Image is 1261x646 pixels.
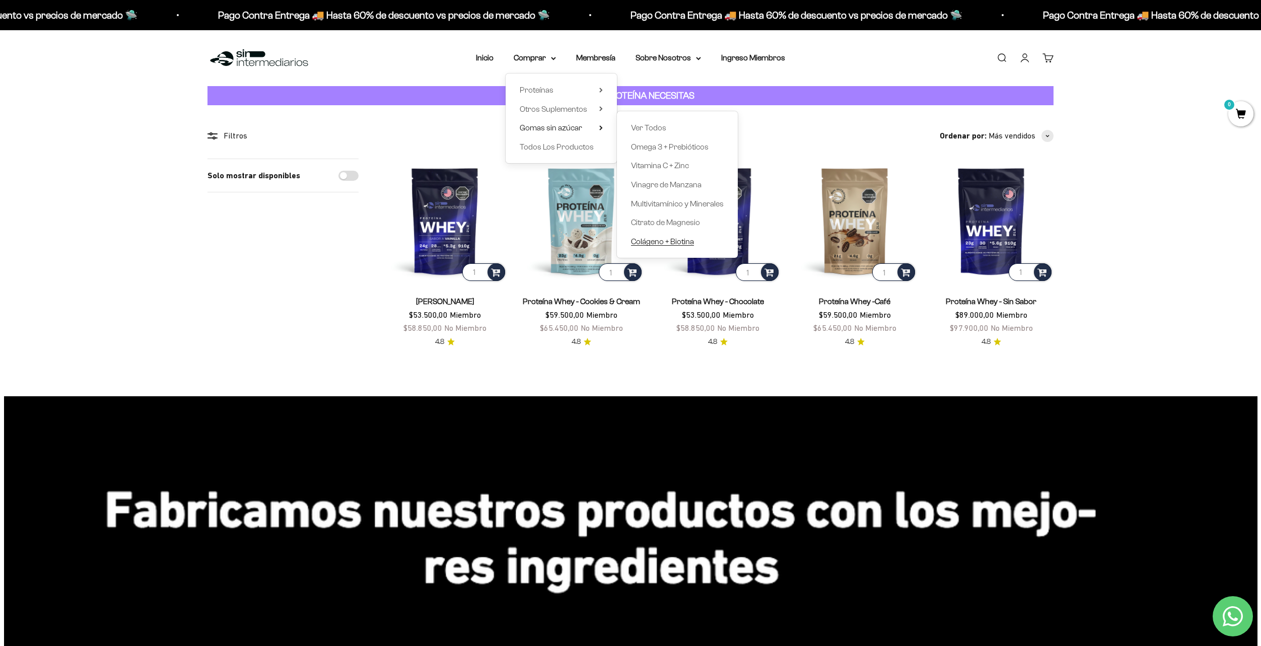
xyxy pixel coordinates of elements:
[631,159,724,172] a: Vitamina C + Zinc
[672,297,764,306] a: Proteína Whey - Chocolate
[514,51,556,64] summary: Comprar
[991,323,1033,332] span: No Miembro
[708,336,717,347] span: 4.8
[996,310,1027,319] span: Miembro
[676,323,715,332] span: $58.850,00
[523,297,640,306] a: Proteína Whey - Cookies & Cream
[567,90,694,101] strong: CUANTA PROTEÍNA NECESITAS
[520,84,603,97] summary: Proteínas
[631,235,724,248] a: Colágeno + Biotina
[572,336,591,347] a: 4.84.8 de 5.0 estrellas
[576,53,615,62] a: Membresía
[403,323,442,332] span: $58.850,00
[520,142,594,151] span: Todos Los Productos
[708,336,728,347] a: 4.84.8 de 5.0 estrellas
[631,218,700,227] span: Citrato de Magnesio
[630,7,962,23] p: Pago Contra Entrega 🚚 Hasta 60% de descuento vs precios de mercado 🛸
[955,310,994,319] span: $89.000,00
[723,310,754,319] span: Miembro
[520,140,603,154] a: Todos Los Productos
[717,323,759,332] span: No Miembro
[586,310,617,319] span: Miembro
[940,129,987,142] span: Ordenar por:
[520,121,603,134] summary: Gomas sin azúcar
[946,297,1036,306] a: Proteína Whey - Sin Sabor
[819,310,858,319] span: $59.500,00
[631,197,724,210] a: Multivitamínico y Minerales
[636,51,701,64] summary: Sobre Nosotros
[444,323,486,332] span: No Miembro
[520,103,603,116] summary: Otros Suplementos
[845,336,854,347] span: 4.8
[631,180,702,189] span: Vinagre de Manzana
[631,121,724,134] a: Ver Todos
[1223,99,1235,111] mark: 0
[631,216,724,229] a: Citrato de Magnesio
[416,297,474,306] a: [PERSON_NAME]
[950,323,989,332] span: $97.900,00
[540,323,579,332] span: $65.450,00
[989,129,1035,142] span: Más vendidos
[520,86,553,94] span: Proteínas
[631,199,724,208] span: Multivitamínico y Minerales
[581,323,623,332] span: No Miembro
[631,142,709,151] span: Omega 3 + Prebióticos
[989,129,1054,142] button: Más vendidos
[409,310,448,319] span: $53.500,00
[572,336,581,347] span: 4.8
[545,310,584,319] span: $59.500,00
[982,336,1001,347] a: 4.84.8 de 5.0 estrellas
[1228,109,1253,120] a: 0
[435,336,455,347] a: 4.84.8 de 5.0 estrellas
[207,129,359,142] div: Filtros
[520,123,582,132] span: Gomas sin azúcar
[631,123,666,132] span: Ver Todos
[435,336,444,347] span: 4.8
[854,323,896,332] span: No Miembro
[631,140,724,154] a: Omega 3 + Prebióticos
[631,178,724,191] a: Vinagre de Manzana
[476,53,494,62] a: Inicio
[860,310,891,319] span: Miembro
[682,310,721,319] span: $53.500,00
[207,169,300,182] label: Solo mostrar disponibles
[819,297,890,306] a: Proteína Whey -Café
[982,336,991,347] span: 4.8
[631,161,689,170] span: Vitamina C + Zinc
[845,336,865,347] a: 4.84.8 de 5.0 estrellas
[631,237,694,246] span: Colágeno + Biotina
[520,105,587,113] span: Otros Suplementos
[813,323,852,332] span: $65.450,00
[721,53,785,62] a: Ingreso Miembros
[450,310,481,319] span: Miembro
[218,7,550,23] p: Pago Contra Entrega 🚚 Hasta 60% de descuento vs precios de mercado 🛸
